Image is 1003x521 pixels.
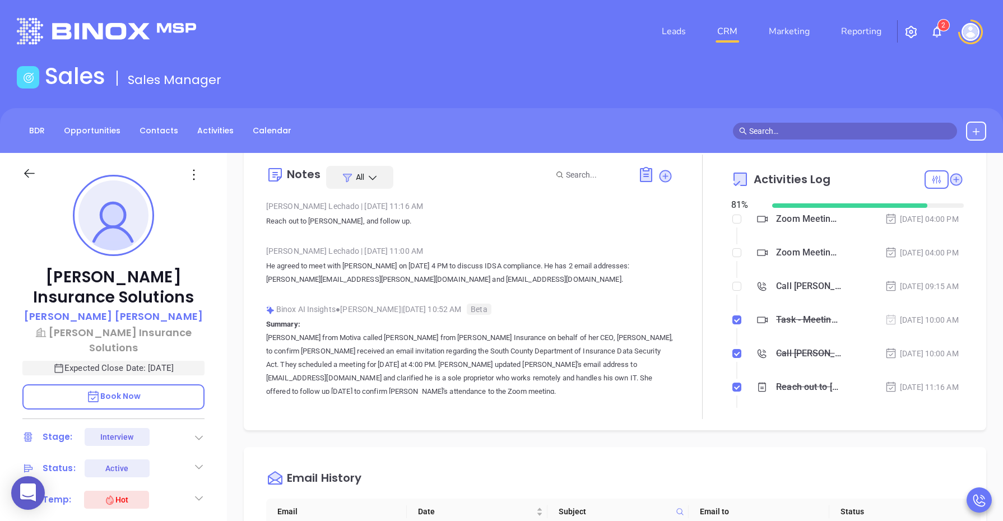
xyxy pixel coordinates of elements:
a: CRM [713,20,742,43]
span: Activities Log [754,174,830,185]
span: 2 [941,21,945,29]
img: svg%3e [266,306,275,314]
div: [PERSON_NAME] Lechado [DATE] 11:16 AM [266,198,673,215]
span: ● [336,305,341,314]
div: 81 % [731,198,759,212]
div: [DATE] 10:00 AM [885,314,959,326]
div: Zoom Meeting - [PERSON_NAME] [776,244,842,261]
p: Reach out to [PERSON_NAME], and follow up. [266,215,673,228]
img: iconSetting [904,25,918,39]
sup: 2 [938,20,949,31]
p: Expected Close Date: [DATE] [22,361,205,375]
div: [PERSON_NAME] Lechado [DATE] 11:00 AM [266,243,673,259]
h1: Sales [45,63,105,90]
b: Summary: [266,320,300,328]
a: [PERSON_NAME] Insurance Solutions [22,325,205,355]
span: | [361,202,363,211]
div: Email History [287,472,361,487]
div: Call [PERSON_NAME] to follow up [776,345,842,362]
a: BDR [22,122,52,140]
span: Subject [559,505,671,518]
div: [DATE] 10:00 AM [885,347,959,360]
span: Sales Manager [128,71,221,89]
div: Active [105,459,128,477]
div: Zoom Meeting with [PERSON_NAME] [776,211,842,227]
a: Opportunities [57,122,127,140]
span: All [356,171,364,183]
span: | [361,246,363,255]
div: [DATE] 04:00 PM [885,246,959,259]
div: Reach out to [PERSON_NAME], and follow up. [776,379,842,396]
p: [PERSON_NAME] Insurance Solutions [22,267,205,308]
a: Leads [657,20,690,43]
a: Reporting [837,20,886,43]
input: Search... [566,169,625,181]
div: Task - Meeting Zoom Meeting - [PERSON_NAME] [776,311,842,328]
a: Contacts [133,122,185,140]
div: Temp: [43,491,72,508]
div: [DATE] 09:15 AM [885,280,959,292]
p: [PERSON_NAME] [PERSON_NAME] [24,309,203,324]
span: Book Now [86,390,141,402]
div: Notes [287,169,321,180]
div: Binox AI Insights [PERSON_NAME] | [DATE] 10:52 AM [266,301,673,318]
span: Date [418,505,534,518]
img: logo [17,18,196,44]
div: [DATE] 04:00 PM [885,213,959,225]
a: Activities [191,122,240,140]
div: [DATE] 11:16 AM [885,381,959,393]
div: Hot [104,493,128,506]
div: Stage: [43,429,73,445]
div: Interview [100,428,134,446]
img: profile-user [78,180,148,250]
img: iconNotification [930,25,944,39]
p: [PERSON_NAME] from Motiva called [PERSON_NAME] from [PERSON_NAME] Insurance on behalf of her CEO,... [266,331,673,398]
img: user [962,23,979,41]
a: Calendar [246,122,298,140]
input: Search… [749,125,951,137]
a: Marketing [764,20,814,43]
a: [PERSON_NAME] [PERSON_NAME] [24,309,203,325]
p: He agreed to meet with [PERSON_NAME] on [DATE] 4 PM to discuss IDSA compliance. He has 2 email ad... [266,259,673,286]
span: Beta [467,304,491,315]
div: Status: [43,460,76,477]
span: search [739,127,747,135]
div: Call [PERSON_NAME] to follow up - [PERSON_NAME] [776,278,842,295]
